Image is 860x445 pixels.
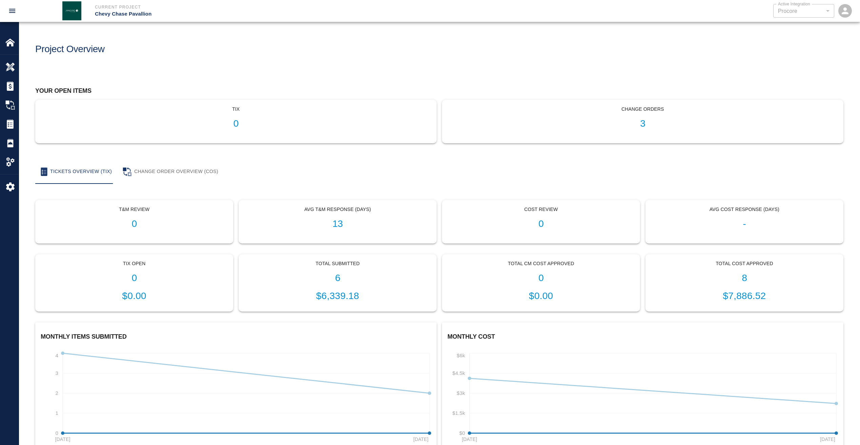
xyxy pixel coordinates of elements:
p: Current Project [95,4,467,10]
h1: 8 [651,273,838,284]
img: Janeiro Inc [62,1,81,20]
h1: Project Overview [35,44,105,55]
h1: - [651,218,838,230]
p: Total Cost Approved [651,260,838,267]
p: T&M Review [41,206,227,213]
p: Avg Cost Response (Days) [651,206,838,213]
h2: Monthly Items Submitted [41,333,431,341]
h2: Your open items [35,87,843,95]
tspan: [DATE] [413,437,428,442]
p: Tix Open [41,260,227,267]
h1: 3 [448,118,838,129]
tspan: 4 [56,352,59,358]
h2: Monthly Cost [447,333,838,341]
tspan: $0 [459,430,465,436]
button: open drawer [4,3,20,19]
h1: 6 [244,273,431,284]
p: Total CM Cost Approved [448,260,634,267]
tspan: [DATE] [462,437,477,442]
tspan: $6k [457,352,465,358]
p: tix [41,106,431,113]
h1: 13 [244,218,431,230]
tspan: 1 [56,410,59,416]
p: $0.00 [41,289,227,303]
h1: 0 [41,273,227,284]
p: Chevy Chase Pavallion [95,10,467,18]
tspan: [DATE] [55,437,71,442]
h1: 0 [448,218,634,230]
button: Change Order Overview (COS) [117,160,224,184]
tspan: 2 [56,390,59,396]
tspan: [DATE] [820,437,835,442]
button: Tickets Overview (TIX) [35,160,117,184]
tspan: 3 [56,370,59,376]
div: Procore [778,7,829,15]
p: $7,886.52 [651,289,838,303]
h1: 0 [41,218,227,230]
h1: 0 [448,273,634,284]
tspan: $3k [457,390,465,396]
p: $6,339.18 [244,289,431,303]
p: Cost Review [448,206,634,213]
p: Total Submitted [244,260,431,267]
tspan: $1.5k [453,410,465,416]
p: Change Orders [448,106,838,113]
h1: 0 [41,118,431,129]
label: Active Integration [778,1,810,7]
tspan: $4.5k [453,370,465,376]
tspan: 0 [56,430,59,436]
iframe: Chat Widget [826,412,860,445]
p: Avg T&M Response (Days) [244,206,431,213]
p: $0.00 [448,289,634,303]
